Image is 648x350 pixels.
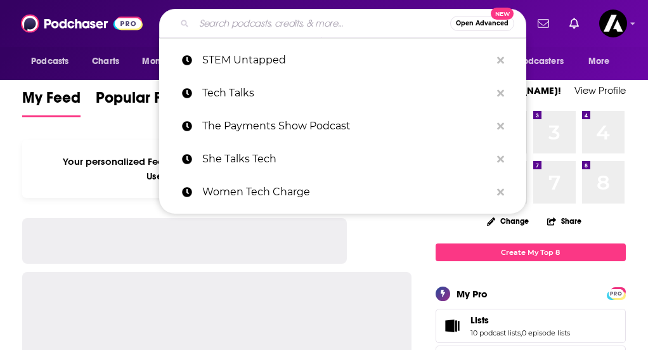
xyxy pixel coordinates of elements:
[609,289,624,299] span: PRO
[470,328,521,337] a: 10 podcast lists
[564,13,584,34] a: Show notifications dropdown
[456,20,509,27] span: Open Advanced
[599,10,627,37] img: User Profile
[202,44,491,77] p: STEM Untapped
[159,110,526,143] a: The Payments Show Podcast
[96,88,188,115] span: Popular Feed
[159,77,526,110] a: Tech Talks
[159,176,526,209] a: Women Tech Charge
[450,16,514,31] button: Open AdvancedNew
[202,176,491,209] p: Women Tech Charge
[31,53,68,70] span: Podcasts
[547,209,582,233] button: Share
[159,143,526,176] a: She Talks Tech
[22,88,81,117] a: My Feed
[142,53,187,70] span: Monitoring
[202,77,491,110] p: Tech Talks
[470,314,570,326] a: Lists
[159,44,526,77] a: STEM Untapped
[22,49,85,74] button: open menu
[440,317,465,335] a: Lists
[92,53,119,70] span: Charts
[503,53,564,70] span: For Podcasters
[202,143,491,176] p: She Talks Tech
[457,288,488,300] div: My Pro
[609,288,624,297] a: PRO
[495,49,582,74] button: open menu
[436,243,626,261] a: Create My Top 8
[133,49,204,74] button: open menu
[194,13,450,34] input: Search podcasts, credits, & more...
[479,213,536,229] button: Change
[436,309,626,343] span: Lists
[21,11,143,36] img: Podchaser - Follow, Share and Rate Podcasts
[580,49,626,74] button: open menu
[84,49,127,74] a: Charts
[521,328,522,337] span: ,
[533,13,554,34] a: Show notifications dropdown
[22,140,411,198] div: Your personalized Feed is curated based on the Podcasts, Creators, Users, and Lists that you Follow.
[159,9,526,38] div: Search podcasts, credits, & more...
[96,88,188,117] a: Popular Feed
[599,10,627,37] button: Show profile menu
[202,110,491,143] p: The Payments Show Podcast
[588,53,610,70] span: More
[522,328,570,337] a: 0 episode lists
[599,10,627,37] span: Logged in as AxicomUK
[491,8,514,20] span: New
[574,84,626,96] a: View Profile
[22,88,81,115] span: My Feed
[470,314,489,326] span: Lists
